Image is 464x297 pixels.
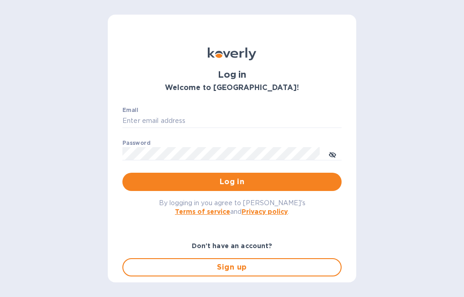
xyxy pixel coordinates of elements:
[130,176,334,187] span: Log in
[122,173,342,191] button: Log in
[323,145,342,163] button: toggle password visibility
[122,84,342,92] h3: Welcome to [GEOGRAPHIC_DATA]!
[122,140,150,146] label: Password
[159,199,306,215] span: By logging in you agree to [PERSON_NAME]'s and .
[208,48,256,60] img: Koverly
[122,114,342,128] input: Enter email address
[122,69,342,80] h1: Log in
[131,262,333,273] span: Sign up
[175,208,230,215] a: Terms of service
[242,208,288,215] a: Privacy policy
[122,258,342,276] button: Sign up
[192,242,273,249] b: Don't have an account?
[122,108,138,113] label: Email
